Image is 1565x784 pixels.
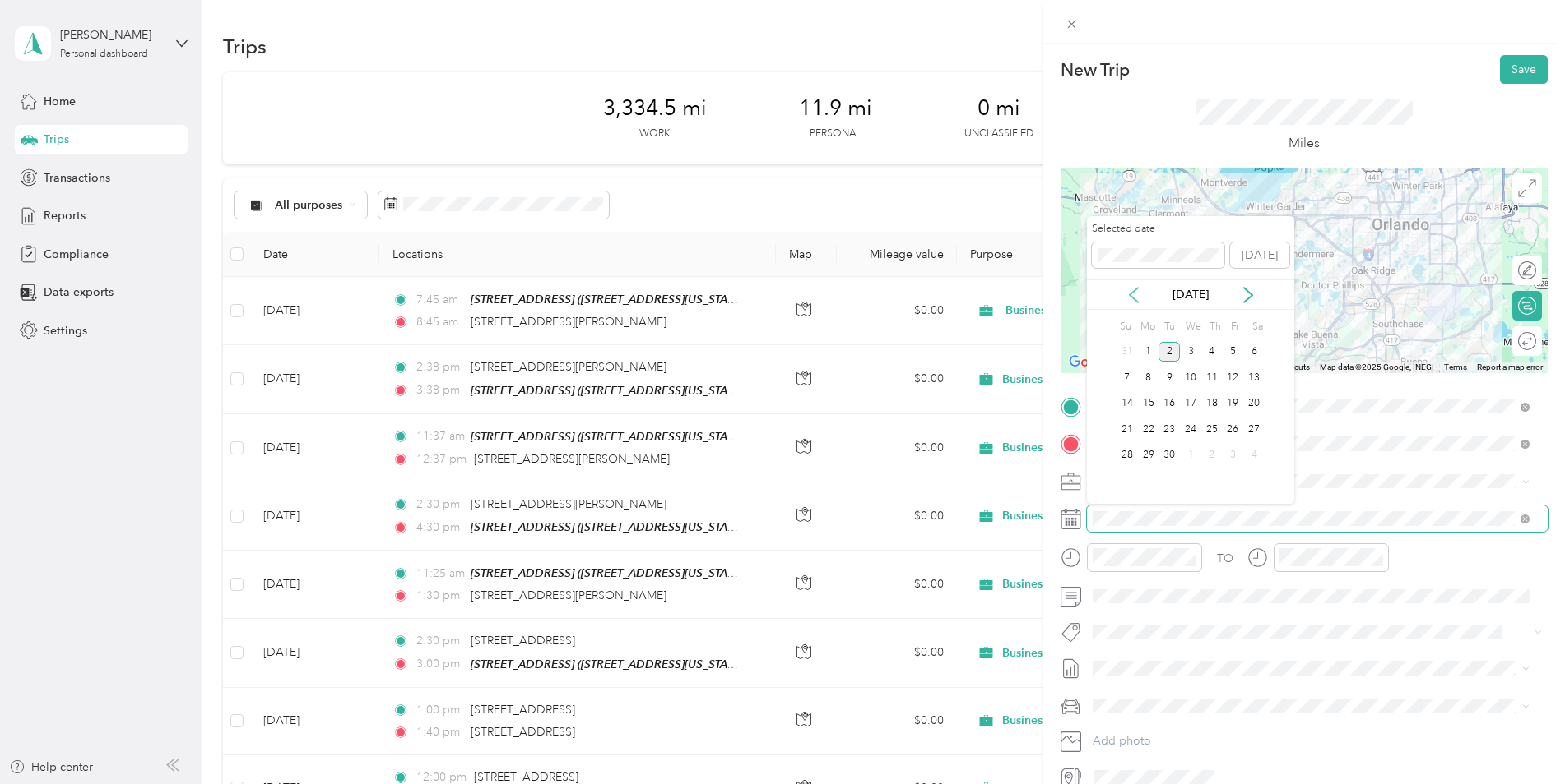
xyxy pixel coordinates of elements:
div: Su [1117,316,1132,339]
div: 16 [1159,394,1180,414]
div: 2 [1201,445,1223,466]
p: [DATE] [1156,286,1225,303]
div: 3 [1180,342,1201,362]
div: 11 [1201,367,1223,388]
div: TO [1217,550,1233,567]
div: 1 [1138,342,1159,362]
button: Add photo [1087,730,1548,753]
button: Save [1500,55,1548,84]
div: 24 [1180,419,1201,440]
div: 26 [1223,419,1244,440]
div: 30 [1159,445,1180,466]
div: 27 [1243,419,1265,440]
div: 7 [1117,367,1138,388]
a: Open this area in Google Maps (opens a new window) [1065,352,1119,373]
img: Google [1065,352,1119,373]
div: 29 [1138,445,1159,466]
button: [DATE] [1230,242,1289,269]
span: Map data ©2025 Google, INEGI [1320,362,1434,371]
div: 10 [1180,367,1201,388]
div: 20 [1243,394,1265,414]
a: Report a map error [1477,362,1543,371]
div: 25 [1201,419,1223,440]
p: Miles [1289,133,1320,154]
div: We [1182,316,1201,339]
div: 28 [1117,445,1138,466]
div: Fr [1228,316,1243,339]
div: 17 [1180,394,1201,414]
div: Mo [1138,316,1156,339]
div: 3 [1223,445,1244,466]
div: Tu [1161,316,1177,339]
div: 14 [1117,394,1138,414]
p: New Trip [1061,58,1130,81]
div: 12 [1223,367,1244,388]
div: 1 [1180,445,1201,466]
div: 4 [1201,342,1223,362]
div: 13 [1243,367,1265,388]
div: 6 [1243,342,1265,362]
div: 18 [1201,394,1223,414]
div: 23 [1159,419,1180,440]
div: 9 [1159,367,1180,388]
div: 5 [1223,342,1244,362]
div: Sa [1249,316,1265,339]
label: Selected date [1092,222,1224,237]
div: 4 [1243,445,1265,466]
div: 31 [1117,342,1138,362]
div: 2 [1159,342,1180,362]
div: 21 [1117,419,1138,440]
div: 22 [1138,419,1159,440]
div: 8 [1138,367,1159,388]
div: 19 [1223,394,1244,414]
a: Terms (opens in new tab) [1444,362,1467,371]
iframe: Everlance-gr Chat Button Frame [1473,692,1565,784]
div: 15 [1138,394,1159,414]
div: Th [1207,316,1223,339]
